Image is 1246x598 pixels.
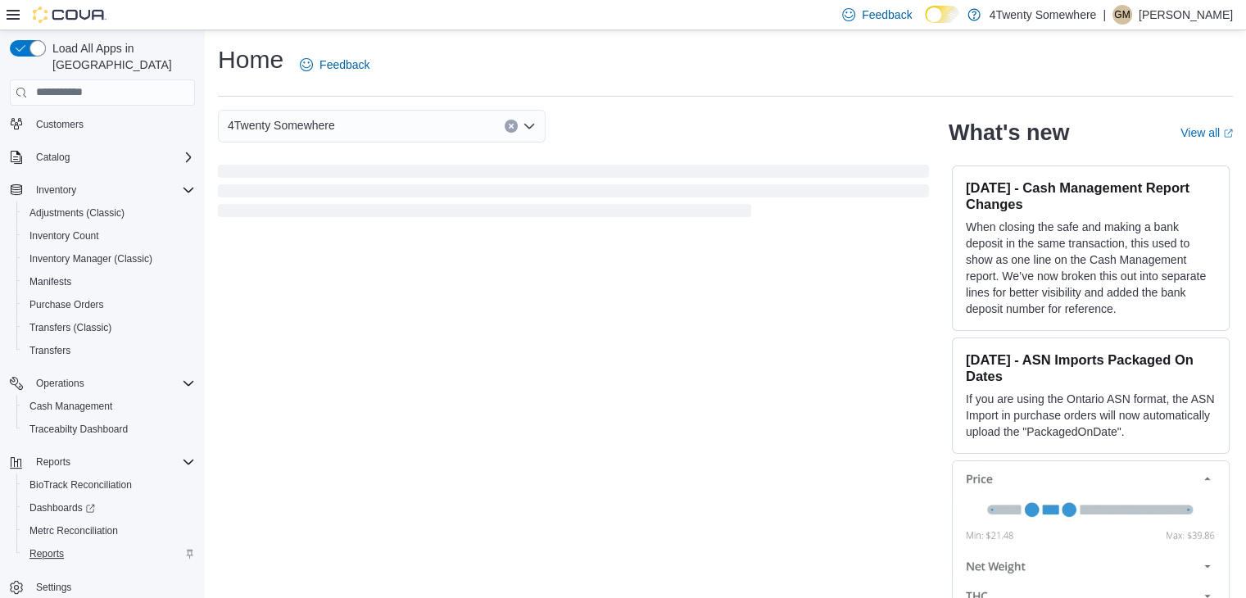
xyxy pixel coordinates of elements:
span: Purchase Orders [23,295,195,315]
span: Transfers [23,341,195,360]
a: Purchase Orders [23,295,111,315]
span: Cash Management [29,400,112,413]
button: Operations [29,374,91,393]
span: Inventory Manager (Classic) [23,249,195,269]
button: Catalog [3,146,202,169]
input: Dark Mode [925,6,959,23]
a: Settings [29,578,78,597]
span: BioTrack Reconciliation [23,475,195,495]
span: BioTrack Reconciliation [29,478,132,492]
p: If you are using the Ontario ASN format, the ASN Import in purchase orders will now automatically... [966,391,1216,440]
span: GM [1114,5,1130,25]
span: Loading [218,168,929,220]
a: Transfers [23,341,77,360]
span: Adjustments (Classic) [29,206,125,220]
a: BioTrack Reconciliation [23,475,138,495]
a: Adjustments (Classic) [23,203,131,223]
span: Manifests [29,275,71,288]
button: Transfers [16,339,202,362]
button: Manifests [16,270,202,293]
span: Operations [29,374,195,393]
button: Customers [3,112,202,136]
span: Inventory Count [23,226,195,246]
button: Purchase Orders [16,293,202,316]
div: Greta Macabuhay [1112,5,1132,25]
button: Adjustments (Classic) [16,202,202,224]
a: Feedback [293,48,376,81]
span: Catalog [36,151,70,164]
button: Reports [29,452,77,472]
span: Traceabilty Dashboard [29,423,128,436]
h2: What's new [949,120,1069,146]
span: Purchase Orders [29,298,104,311]
button: Inventory Manager (Classic) [16,247,202,270]
p: When closing the safe and making a bank deposit in the same transaction, this used to show as one... [966,219,1216,317]
svg: External link [1223,129,1233,138]
span: Transfers (Classic) [23,318,195,338]
span: Metrc Reconciliation [29,524,118,537]
span: Feedback [862,7,912,23]
span: Catalog [29,147,195,167]
p: 4Twenty Somewhere [989,5,1096,25]
a: Customers [29,115,90,134]
a: Transfers (Classic) [23,318,118,338]
p: [PERSON_NAME] [1139,5,1233,25]
a: Dashboards [16,496,202,519]
a: Inventory Manager (Classic) [23,249,159,269]
button: Clear input [505,120,518,133]
span: Operations [36,377,84,390]
a: Dashboards [23,498,102,518]
button: Open list of options [523,120,536,133]
h3: [DATE] - Cash Management Report Changes [966,179,1216,212]
button: Inventory [3,179,202,202]
a: Cash Management [23,396,119,416]
button: BioTrack Reconciliation [16,473,202,496]
span: Reports [29,452,195,472]
span: Adjustments (Classic) [23,203,195,223]
button: Operations [3,372,202,395]
span: Inventory Count [29,229,99,242]
span: Customers [36,118,84,131]
h1: Home [218,43,283,76]
a: Manifests [23,272,78,292]
button: Inventory Count [16,224,202,247]
span: Feedback [319,57,369,73]
span: Reports [23,544,195,564]
a: Inventory Count [23,226,106,246]
img: Cova [33,7,106,23]
a: Traceabilty Dashboard [23,419,134,439]
button: Cash Management [16,395,202,418]
a: Reports [23,544,70,564]
button: Metrc Reconciliation [16,519,202,542]
span: Load All Apps in [GEOGRAPHIC_DATA] [46,40,195,73]
button: Transfers (Classic) [16,316,202,339]
span: Cash Management [23,396,195,416]
span: Dashboards [29,501,95,514]
span: 4Twenty Somewhere [228,116,335,135]
button: Catalog [29,147,76,167]
span: Reports [36,455,70,469]
span: Transfers (Classic) [29,321,111,334]
span: Dark Mode [925,23,926,24]
span: Customers [29,114,195,134]
span: Manifests [23,272,195,292]
span: Reports [29,547,64,560]
button: Inventory [29,180,83,200]
button: Reports [3,451,202,473]
span: Transfers [29,344,70,357]
button: Reports [16,542,202,565]
span: Settings [36,581,71,594]
span: Settings [29,577,195,597]
h3: [DATE] - ASN Imports Packaged On Dates [966,351,1216,384]
a: Metrc Reconciliation [23,521,125,541]
span: Inventory [36,183,76,197]
span: Metrc Reconciliation [23,521,195,541]
span: Inventory Manager (Classic) [29,252,152,265]
span: Traceabilty Dashboard [23,419,195,439]
span: Inventory [29,180,195,200]
p: | [1103,5,1106,25]
a: View allExternal link [1180,126,1233,139]
span: Dashboards [23,498,195,518]
button: Traceabilty Dashboard [16,418,202,441]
